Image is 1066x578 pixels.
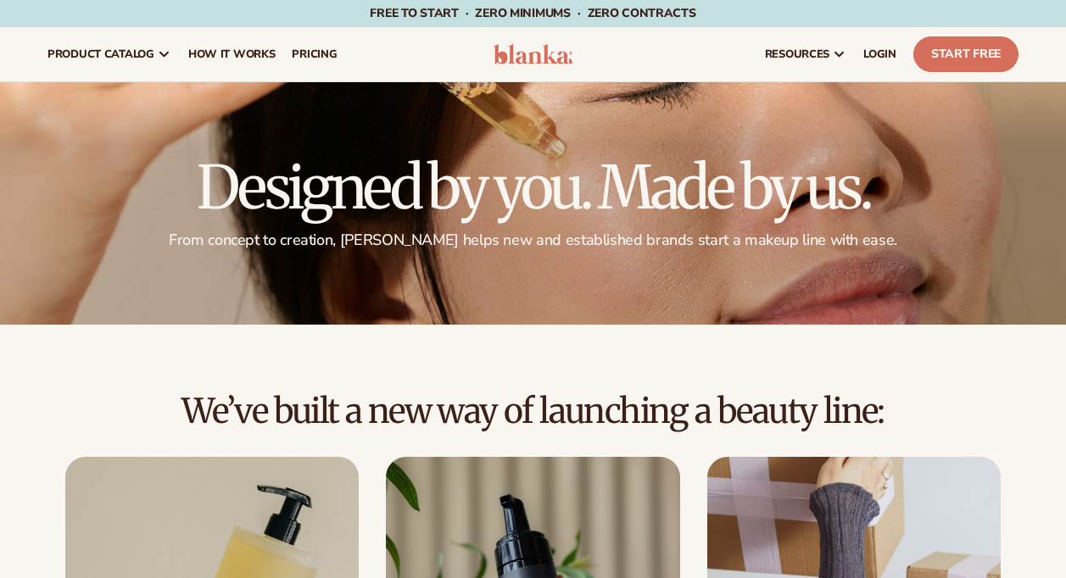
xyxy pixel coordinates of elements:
[494,44,573,64] img: logo
[188,47,276,61] span: How It Works
[855,27,905,81] a: LOGIN
[47,231,1019,250] p: From concept to creation, [PERSON_NAME] helps new and established brands start a makeup line with...
[292,47,337,61] span: pricing
[47,158,1019,217] h1: Designed by you. Made by us.
[47,392,1019,430] h2: We’ve built a new way of launching a beauty line:
[39,27,180,81] a: product catalog
[47,47,154,61] span: product catalog
[756,27,855,81] a: resources
[913,36,1019,72] a: Start Free
[283,27,345,81] a: pricing
[180,27,284,81] a: How It Works
[370,5,695,21] span: Free to start · ZERO minimums · ZERO contracts
[863,47,896,61] span: LOGIN
[765,47,829,61] span: resources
